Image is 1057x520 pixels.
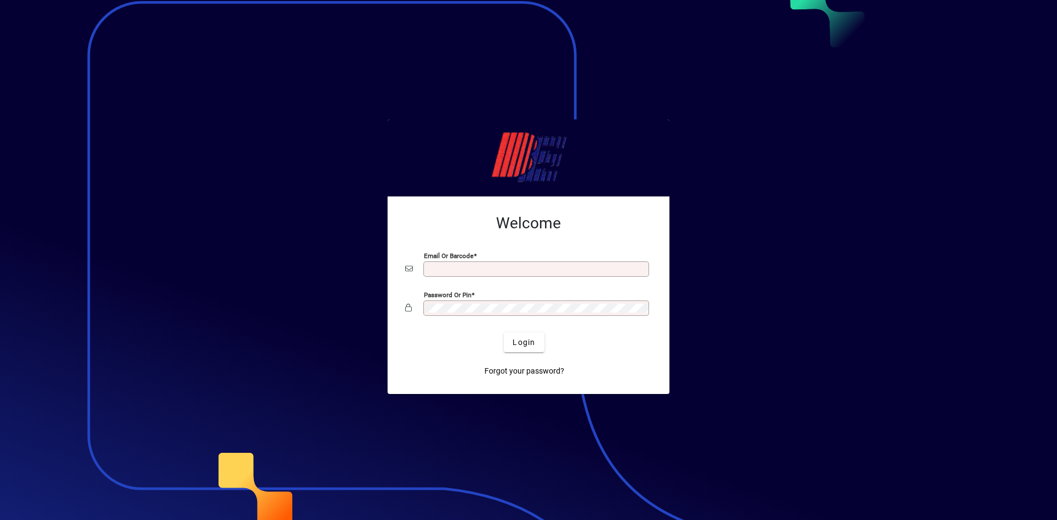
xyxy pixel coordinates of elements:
a: Forgot your password? [480,361,569,381]
mat-label: Email or Barcode [424,252,473,260]
h2: Welcome [405,214,652,233]
mat-label: Password or Pin [424,291,471,299]
span: Login [513,337,535,348]
span: Forgot your password? [484,365,564,377]
button: Login [504,332,544,352]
